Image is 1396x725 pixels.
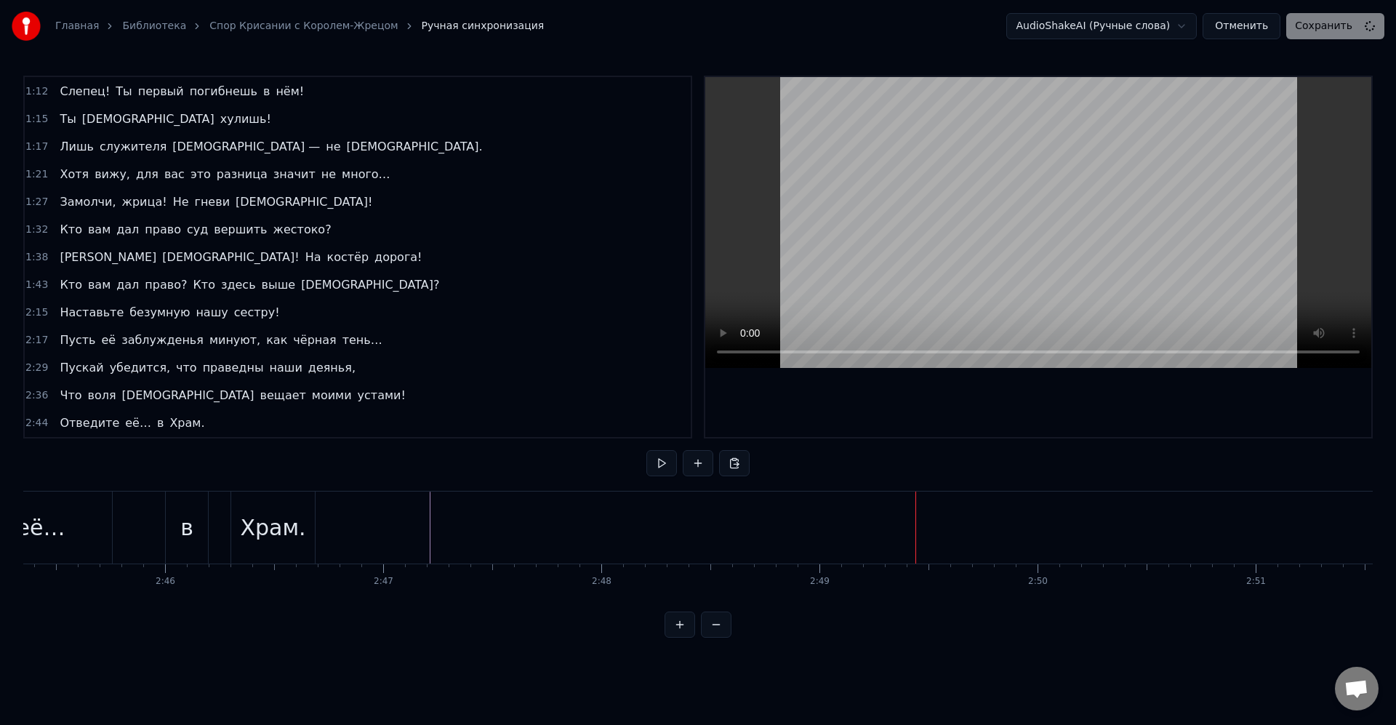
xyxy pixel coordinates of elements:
[137,83,185,100] span: первый
[171,138,321,155] span: [DEMOGRAPHIC_DATA] —
[265,332,289,348] span: как
[340,166,392,183] span: много…
[234,193,374,210] span: [DEMOGRAPHIC_DATA]!
[143,221,182,238] span: право
[193,193,232,210] span: гневи
[185,221,209,238] span: суд
[209,19,398,33] a: Спор Крисании с Королем-Жрецом
[122,19,186,33] a: Библиотека
[356,387,407,404] span: устами!
[58,387,83,404] span: Что
[191,276,216,293] span: Кто
[25,305,48,320] span: 2:15
[172,193,190,210] span: Не
[174,359,198,376] span: что
[58,359,105,376] span: Пускай
[292,332,337,348] span: чёрная
[81,111,216,127] span: [DEMOGRAPHIC_DATA]
[25,140,48,154] span: 1:17
[58,138,95,155] span: Лишь
[58,166,90,183] span: Хотя
[307,359,357,376] span: деянья,
[25,416,48,430] span: 2:44
[58,249,158,265] span: [PERSON_NAME]
[25,84,48,99] span: 1:12
[156,414,165,431] span: в
[98,138,168,155] span: служителя
[189,166,212,183] span: это
[310,387,353,404] span: моими
[422,19,545,33] span: Ручная синхронизация
[17,511,65,544] div: её…
[201,359,265,376] span: праведны
[272,166,317,183] span: значит
[58,332,97,348] span: Пусть
[1203,13,1280,39] button: Отменить
[156,576,175,588] div: 2:46
[12,12,41,41] img: youka
[25,167,48,182] span: 1:21
[194,304,229,321] span: нашу
[124,414,153,431] span: её…
[25,112,48,127] span: 1:15
[25,223,48,237] span: 1:32
[143,276,188,293] span: право?
[58,111,77,127] span: Ты
[161,249,300,265] span: [DEMOGRAPHIC_DATA]!
[25,195,48,209] span: 1:27
[58,304,125,321] span: Наставьте
[260,276,297,293] span: выше
[58,276,83,293] span: Кто
[93,166,132,183] span: вижу,
[55,19,99,33] a: Главная
[233,304,281,321] span: сестру!
[58,83,111,100] span: Слепец!
[374,576,393,588] div: 2:47
[208,332,262,348] span: минуют,
[373,249,423,265] span: дорога!
[114,83,133,100] span: Ты
[163,166,186,183] span: вас
[128,304,191,321] span: безумную
[115,276,140,293] span: дал
[272,221,333,238] span: жестоко?
[219,111,273,127] span: хулишь!
[1335,667,1379,710] a: Открытый чат
[212,221,268,238] span: вершить
[1246,576,1266,588] div: 2:51
[274,83,305,100] span: нём!
[25,278,48,292] span: 1:43
[121,387,256,404] span: [DEMOGRAPHIC_DATA]
[341,332,384,348] span: тень…
[304,249,323,265] span: На
[120,332,205,348] span: заблужденья
[25,388,48,403] span: 2:36
[324,138,342,155] span: не
[592,576,611,588] div: 2:48
[108,359,172,376] span: убедится,
[300,276,441,293] span: [DEMOGRAPHIC_DATA]?
[1028,576,1048,588] div: 2:50
[58,221,83,238] span: Кто
[320,166,337,183] span: не
[25,333,48,348] span: 2:17
[58,193,117,210] span: Замолчи,
[168,414,206,431] span: Храм.
[25,250,48,265] span: 1:38
[135,166,160,183] span: для
[87,387,118,404] span: воля
[87,221,112,238] span: вам
[268,359,304,376] span: наши
[259,387,308,404] span: вещает
[188,83,259,100] span: погибнешь
[115,221,140,238] span: дал
[326,249,371,265] span: костёр
[55,19,544,33] nav: breadcrumb
[345,138,484,155] span: [DEMOGRAPHIC_DATA].
[215,166,269,183] span: разница
[810,576,830,588] div: 2:49
[240,511,305,544] div: Храм.
[180,511,193,544] div: в
[58,414,121,431] span: Отведите
[121,193,169,210] span: жрица!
